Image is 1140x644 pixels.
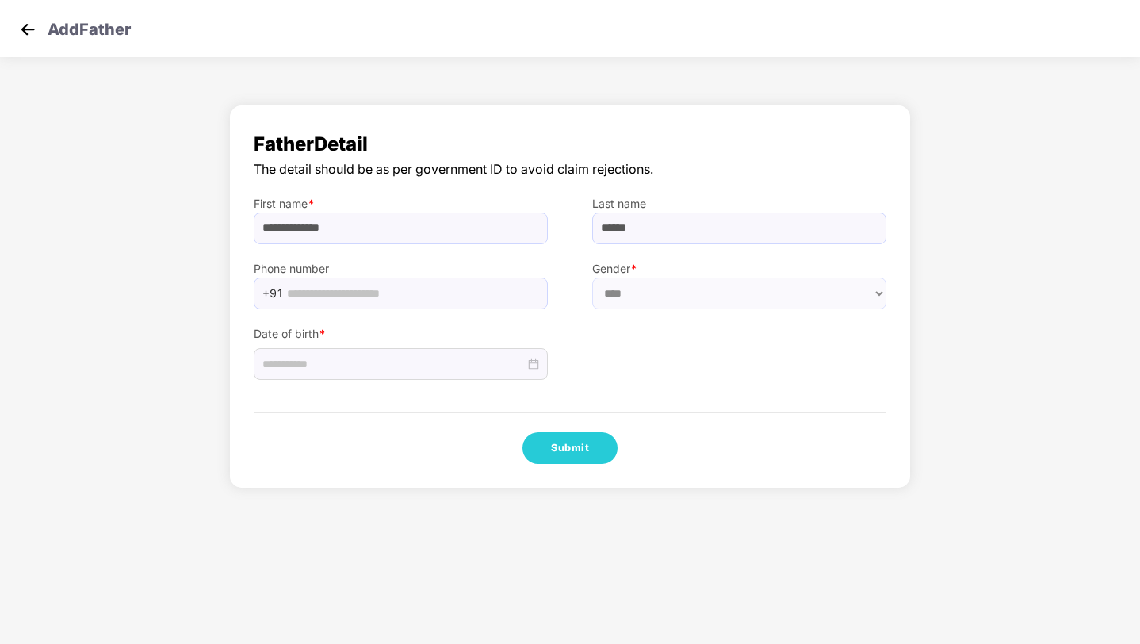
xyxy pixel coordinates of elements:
button: Submit [522,432,618,464]
label: Phone number [254,260,548,278]
label: Gender [592,260,886,278]
label: First name [254,195,548,213]
span: The detail should be as per government ID to avoid claim rejections. [254,159,886,179]
label: Date of birth [254,325,548,343]
img: svg+xml;base64,PHN2ZyB4bWxucz0iaHR0cDovL3d3dy53My5vcmcvMjAwMC9zdmciIHdpZHRoPSIzMCIgaGVpZ2h0PSIzMC... [16,17,40,41]
label: Last name [592,195,886,213]
p: Add Father [48,17,131,36]
span: Father Detail [254,129,886,159]
span: +91 [262,282,284,305]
